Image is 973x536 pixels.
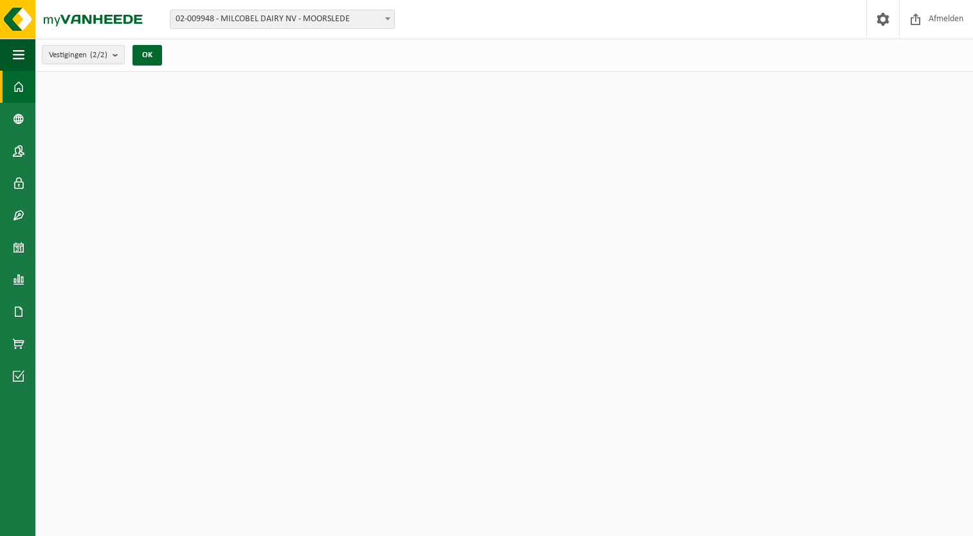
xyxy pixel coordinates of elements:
button: OK [132,45,162,66]
span: 02-009948 - MILCOBEL DAIRY NV - MOORSLEDE [170,10,394,28]
button: Vestigingen(2/2) [42,45,125,64]
span: Vestigingen [49,46,107,65]
iframe: chat widget [6,508,215,536]
span: 02-009948 - MILCOBEL DAIRY NV - MOORSLEDE [170,10,395,29]
count: (2/2) [90,51,107,59]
